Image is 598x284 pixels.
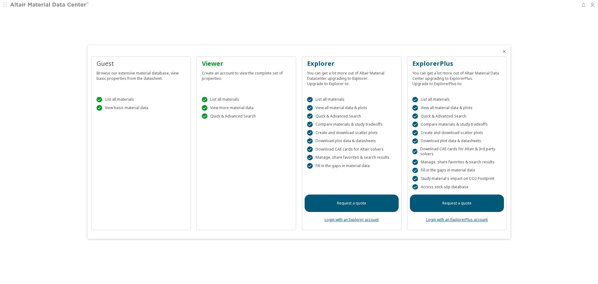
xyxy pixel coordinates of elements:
[307,155,396,161] div: Manage, share favorites & search results
[412,97,501,103] div: List all materials
[307,130,396,136] div: Create and download scatter plots
[412,59,501,68] div: ExplorerPlus
[307,105,396,111] div: View all material data & plots
[412,168,501,173] div: Fill in the gaps in material data
[412,176,501,181] div: Study material's impact on CO2 Footprint
[202,97,291,103] div: List all materials
[502,49,507,54] button: Close
[307,147,396,152] div: Download CAE cards for Altair solvers
[202,105,207,111] div: 
[410,195,504,212] a: Request a quote
[412,68,501,86] div: You can get a lot more out of Altair Material Data Center upgrading to ExplorerPlus. Upgrade to E...
[412,130,418,136] div: 
[412,113,418,119] div: 
[97,105,102,111] div: 
[307,59,396,68] div: Explorer
[97,68,186,81] div: Browse our extensive material database, view basic properties from the datasheet.
[307,97,313,103] div: 
[202,97,207,103] div: 
[412,138,501,144] div: Download plot data & datasheets
[307,163,396,169] div: Fill in the gaps in material data
[412,113,501,119] div: Quick & Advanced Search
[412,105,501,111] div: View all material data & plots
[412,147,501,156] div: Download CAE cards for Altair & 3rd party solvers
[202,68,291,81] div: Create an account to view the complete set of properties.
[412,159,501,165] div: Manage, share favorites & search results
[307,138,313,144] div: 
[412,168,418,173] div: 
[426,217,488,222] a: Login with an ExplorerPlus account
[412,122,501,127] div: Compare materials & study tradeoffs
[307,147,313,152] div: 
[307,122,396,127] div: Compare materials & study tradeoffs
[305,195,399,212] a: Request a quote
[97,97,186,103] div: List all materials
[202,113,207,119] div: 
[412,130,501,136] div: Create and download scatter plots
[202,113,291,119] div: Quick & Advanced Search
[412,122,418,127] div: 
[307,113,396,119] div: Quick & Advanced Search
[307,122,313,127] div: 
[97,105,186,111] div: View basic material data
[202,105,291,111] div: View more material data
[412,97,418,103] div: 
[307,105,313,111] div: 
[412,184,501,190] div: Access stick-slip database
[412,176,418,181] div: 
[307,113,313,119] div: 
[97,97,102,103] div: 
[202,59,291,68] div: Viewer
[325,217,379,222] a: Login with an Explorer account
[307,155,313,161] div: 
[307,138,396,144] div: Download plot data & datasheets
[307,163,313,169] div: 
[307,68,396,86] div: You can get a lot more out of Altair Material Datacenter upgrading to Explorer. Upgrade to Explor...
[307,97,396,103] div: List all materials
[412,138,418,144] div: 
[412,159,418,165] div: 
[307,130,313,136] div: 
[97,59,186,68] div: Guest
[412,105,418,111] div: 
[412,184,418,190] div: 
[412,149,417,154] div: 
